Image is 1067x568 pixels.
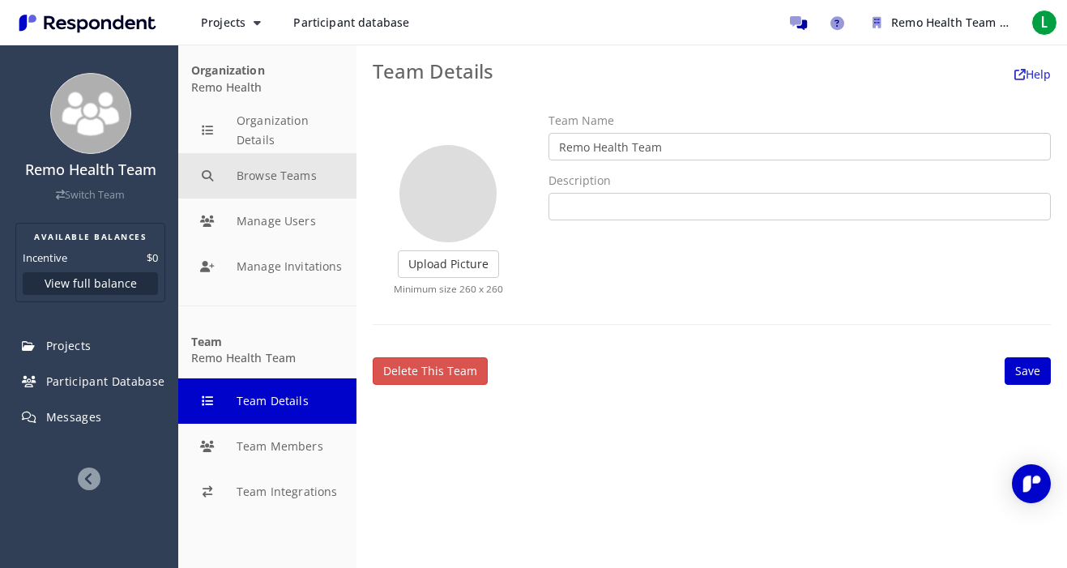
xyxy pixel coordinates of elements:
span: Participant database [293,15,409,30]
span: Projects [46,338,92,353]
span: Messages [46,409,102,425]
div: Open Intercom Messenger [1012,464,1051,503]
h2: AVAILABLE BALANCES [23,230,158,243]
button: Remo Health Team [860,8,1022,37]
a: Delete this team [373,357,488,385]
label: Description [548,173,611,189]
dt: Incentive [23,250,67,266]
a: Participant database [280,8,422,37]
div: Team [191,335,344,349]
a: Save [1005,357,1051,385]
a: Message participants [782,6,814,39]
button: Projects [188,8,274,37]
button: Browse Teams [178,153,356,199]
button: Manage Invitations [178,244,356,289]
div: Organization [191,64,344,78]
span: Team Details [373,58,493,84]
h4: Remo Health Team [11,162,170,178]
button: Team Members [178,424,356,469]
button: Team Details [178,378,356,424]
a: Help [1014,66,1051,82]
p: Minimum size 260 x 260 [373,282,524,296]
section: Balance summary [15,223,165,302]
label: Team Name [548,113,614,129]
div: Remo Health Team [191,335,344,366]
img: team_avatar_256.png [50,73,131,154]
button: Organization Details [178,108,356,153]
span: Projects [201,15,245,30]
button: View full balance [23,272,158,295]
button: L [1028,8,1061,37]
img: Respondent [13,10,162,36]
label: Upload Picture [398,250,499,278]
span: L [1031,10,1057,36]
span: Participant Database [46,374,165,389]
a: Help and support [821,6,853,39]
button: Team Integrations [178,469,356,515]
dd: $0 [147,250,158,266]
span: Remo Health Team [891,15,996,30]
button: Manage Users [178,199,356,244]
div: Remo Health [191,64,344,95]
a: Switch Team [56,188,125,202]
